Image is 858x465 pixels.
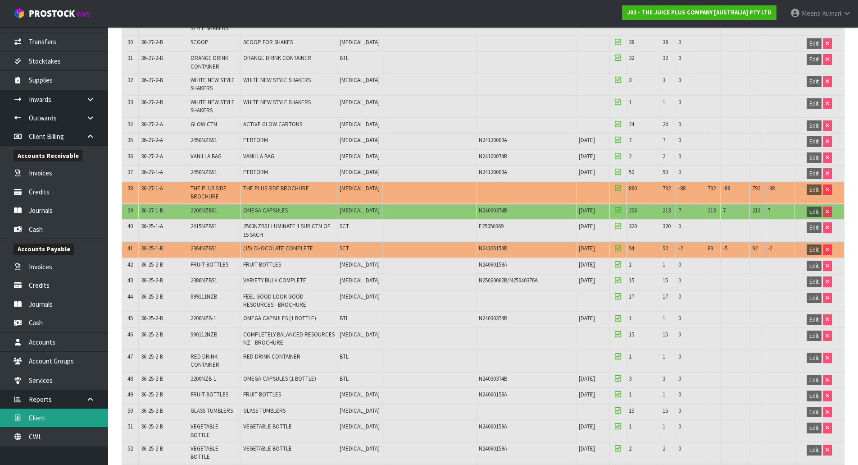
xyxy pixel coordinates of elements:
span: 213 [708,207,716,214]
span: 0 [678,38,681,46]
span: ORANGE DRINK CONTAINER [243,54,311,62]
button: Edit [807,375,822,386]
span: OMEGA CAPSULES (1 BOTTLE) [243,375,316,382]
span: WHITE NEW STYLE SHAKERS [191,98,235,114]
strong: J02 - THE JUICE PLUS COMPANY [AUSTRALIA] PTY LTD [627,9,772,16]
span: -5 [723,244,727,252]
span: Accounts Receivable [14,150,82,161]
span: OMEGA CAPSULES (1 BOTTLE) [243,314,316,322]
span: 1 [629,353,631,360]
button: Edit [807,54,822,65]
span: THE PLUS SIDE BROCHURE [243,184,309,192]
span: 792 [663,184,671,192]
span: E25050369 [479,222,504,230]
span: [MEDICAL_DATA] [340,76,380,84]
span: [MEDICAL_DATA] [340,331,380,338]
span: [MEDICAL_DATA] [340,391,380,398]
span: PERFORM [243,136,268,144]
button: Edit [807,423,822,433]
span: 880 [629,184,637,192]
span: RED DRINK CONTAINER [243,353,300,360]
span: 32 [127,76,133,84]
span: [DATE] [579,168,595,176]
span: 50 [127,407,133,414]
span: -88 [678,184,685,192]
span: 51 [127,423,133,430]
span: 999111NZB [191,293,217,300]
span: [MEDICAL_DATA] [340,293,380,300]
span: 40 [127,222,133,230]
span: [MEDICAL_DATA] [340,152,380,160]
span: 38 [629,38,634,46]
span: N25020062B/N25040376A [479,276,538,284]
button: Edit [807,391,822,401]
span: 45 [127,314,133,322]
span: RED DRINK CONTAINER [191,353,219,368]
span: (15) CHOCOLATE COMPLETE [243,244,313,252]
span: BTL [340,353,349,360]
span: 24 [629,120,634,128]
span: 36-25-2-B [141,407,163,414]
span: 1 [663,261,665,268]
span: N24060159A [479,423,507,430]
button: Edit [807,184,822,195]
span: 7 [629,136,631,144]
button: Edit [807,136,822,147]
span: WHITE NEW STYLE SHAKERS [191,76,235,92]
span: GLASS TUMBLERS [191,407,233,414]
span: 0 [678,152,681,160]
span: WHITE NEW STYLE SHAKERS [243,76,311,84]
span: 36-27-2-B [141,54,163,62]
span: [DATE] [579,391,595,398]
span: 36-25-2-B [141,423,163,430]
span: Edit [809,354,819,362]
span: COMPLETELY BALANCED RESOURCES NZ - BROCHURE [243,331,335,346]
span: [DATE] [579,136,595,144]
span: 0 [678,293,681,300]
span: 36-27-2-A [141,136,163,144]
span: GLOW CTN [191,120,217,128]
span: 15 [629,276,634,284]
span: 3 [629,76,631,84]
span: VANILLA BAG [243,152,274,160]
span: 0 [678,391,681,398]
span: 1 [663,391,665,398]
span: Edit [809,208,819,216]
span: FRUIT BOTTLES [191,391,228,398]
button: Edit [807,244,822,255]
span: 38 [663,38,668,46]
span: ORANGE DRINK CONTAINER [191,54,228,70]
span: 0 [678,314,681,322]
span: FRUIT BOTTLES [243,391,281,398]
span: 36-25-2-B [141,261,163,268]
span: VEGETABLE BOTTLE [243,423,292,430]
span: N24030374B [479,375,507,382]
span: Edit [809,294,819,302]
span: 92 [663,244,668,252]
img: cube-alt.png [14,8,25,19]
button: Edit [807,276,822,287]
span: [DATE] [579,222,595,230]
span: SCOOP [191,38,209,46]
span: [MEDICAL_DATA] [340,136,380,144]
span: SCT [340,244,349,252]
span: 1 [663,353,665,360]
span: 7 [767,207,770,214]
span: 50 [629,168,634,176]
span: Edit [809,55,819,63]
span: 792 [752,184,760,192]
span: 2200NZBS1 [191,207,217,214]
span: 37 [127,168,133,176]
span: 36-25-2-B [141,391,163,398]
span: N24060159A [479,445,507,452]
span: 7 [723,207,726,214]
span: 15 [629,407,634,414]
button: Edit [807,98,822,109]
span: [MEDICAL_DATA] [340,407,380,414]
span: 36-25-2-B [141,353,163,360]
span: 36-27-2-B [141,38,163,46]
span: 2415NZBS1 [191,222,217,230]
span: 0 [678,54,681,62]
span: 15 [663,276,668,284]
span: 36-27-1-A [141,184,163,192]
